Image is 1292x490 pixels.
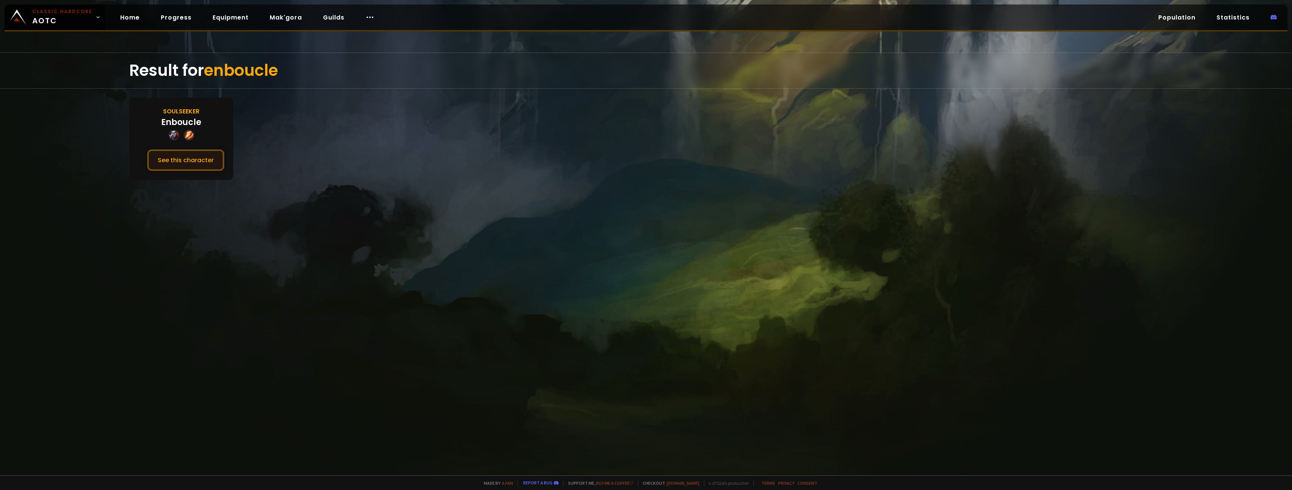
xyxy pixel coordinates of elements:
[163,107,199,116] div: Soulseeker
[638,480,699,486] span: Checkout
[204,59,278,81] span: enboucle
[1152,10,1201,25] a: Population
[704,480,749,486] span: v. d752d5 - production
[32,8,92,15] small: Classic Hardcore
[161,116,201,128] div: Enboucle
[596,480,633,486] a: Buy me a coffee
[147,149,224,171] button: See this character
[32,8,92,26] span: AOTC
[761,480,775,486] a: Terms
[207,10,255,25] a: Equipment
[667,480,699,486] a: [DOMAIN_NAME]
[1210,10,1256,25] a: Statistics
[264,10,308,25] a: Mak'gora
[114,10,146,25] a: Home
[5,5,105,30] a: Classic HardcoreAOTC
[563,480,633,486] span: Support me,
[129,53,1163,88] div: Result for
[155,10,198,25] a: Progress
[797,480,817,486] a: Consent
[479,480,513,486] span: Made by
[317,10,350,25] a: Guilds
[778,480,794,486] a: Privacy
[502,480,513,486] a: a fan
[523,480,552,485] a: Report a bug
